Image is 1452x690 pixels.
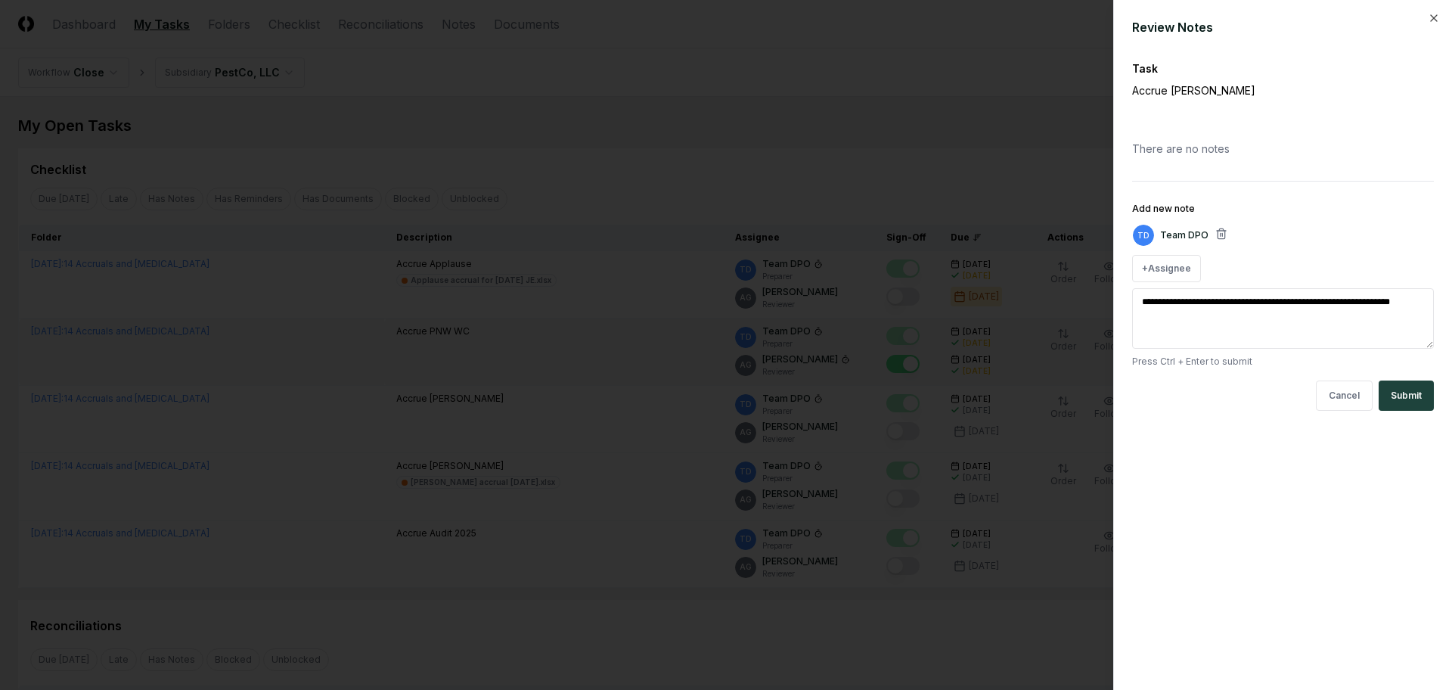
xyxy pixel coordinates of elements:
[1132,18,1434,36] div: Review Notes
[1132,355,1434,368] p: Press Ctrl + Enter to submit
[1316,381,1373,411] button: Cancel
[1160,228,1208,242] p: Team DPO
[1132,203,1195,214] label: Add new note
[1132,61,1434,76] div: Task
[1132,129,1434,169] div: There are no notes
[1132,82,1382,98] p: Accrue [PERSON_NAME]
[1379,381,1434,411] button: Submit
[1132,255,1201,282] button: +Assignee
[1137,230,1149,241] span: TD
